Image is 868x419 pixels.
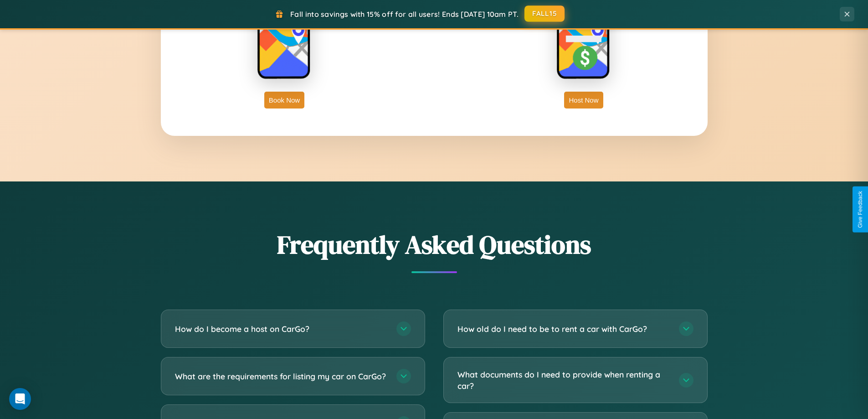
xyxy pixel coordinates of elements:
[9,388,31,410] div: Open Intercom Messenger
[290,10,519,19] span: Fall into savings with 15% off for all users! Ends [DATE] 10am PT.
[175,323,387,335] h3: How do I become a host on CarGo?
[457,323,670,335] h3: How old do I need to be to rent a car with CarGo?
[524,5,565,22] button: FALL15
[564,92,603,109] button: Host Now
[175,371,387,382] h3: What are the requirements for listing my car on CarGo?
[857,191,863,228] div: Give Feedback
[161,227,708,262] h2: Frequently Asked Questions
[457,369,670,391] h3: What documents do I need to provide when renting a car?
[264,92,304,109] button: Book Now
